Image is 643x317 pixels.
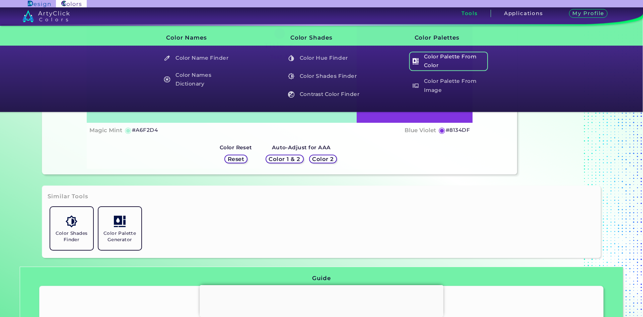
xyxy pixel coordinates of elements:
[89,125,122,135] h4: Magic Mint
[132,126,158,135] h5: #A6F2D4
[200,285,443,315] iframe: Advertisement
[161,52,239,64] h5: Color Name Finder
[409,52,488,71] h5: Color Palette From Color
[412,58,419,64] img: icon_col_pal_col_white.svg
[285,88,364,101] h5: Contrast Color Finder
[164,76,170,83] img: icon_color_names_dictionary_white.svg
[312,274,331,282] h3: Guide
[66,215,77,227] img: icon_color_shades.svg
[228,156,243,161] h5: Reset
[285,52,364,64] h5: Color Hue Finder
[279,29,364,46] h3: Color Shades
[405,125,436,135] h4: Blue Violet
[160,70,240,89] a: Color Names Dictionary
[285,70,364,83] h5: Color Shades Finder
[288,73,294,80] img: icon_color_shades_white.svg
[412,83,419,89] img: icon_palette_from_image_white.svg
[48,193,88,201] h3: Similar Tools
[48,204,96,253] a: Color Shades Finder
[155,29,240,46] h3: Color Names
[438,126,446,134] h5: ◉
[53,230,90,243] h5: Color Shades Finder
[164,55,170,61] img: icon_color_name_finder_white.svg
[313,156,333,161] h5: Color 2
[504,11,543,16] h3: Applications
[461,11,478,16] h3: Tools
[136,298,507,307] h2: ArtyClick "Contrast Color Finder"
[114,215,126,227] img: icon_col_pal_col.svg
[284,52,364,64] a: Color Hue Finder
[446,126,470,135] h5: #8134DF
[270,156,299,161] h5: Color 1 & 2
[409,52,488,71] a: Color Palette From Color
[28,1,50,7] img: ArtyClick Design logo
[403,29,489,46] h3: Color Palettes
[409,76,488,95] a: Color Palette From Image
[288,91,294,98] img: icon_color_contrast_white.svg
[96,204,144,253] a: Color Palette Generator
[569,9,608,18] h3: My Profile
[125,126,132,134] h5: ◉
[220,144,252,151] strong: Color Reset
[22,10,70,22] img: logo_artyclick_colors_white.svg
[409,76,488,95] h5: Color Palette From Image
[288,55,294,61] img: icon_color_hue_white.svg
[101,230,139,243] h5: Color Palette Generator
[161,70,239,89] h5: Color Names Dictionary
[160,52,240,64] a: Color Name Finder
[284,88,364,101] a: Contrast Color Finder
[272,144,331,151] strong: Auto-Adjust for AAA
[284,70,364,83] a: Color Shades Finder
